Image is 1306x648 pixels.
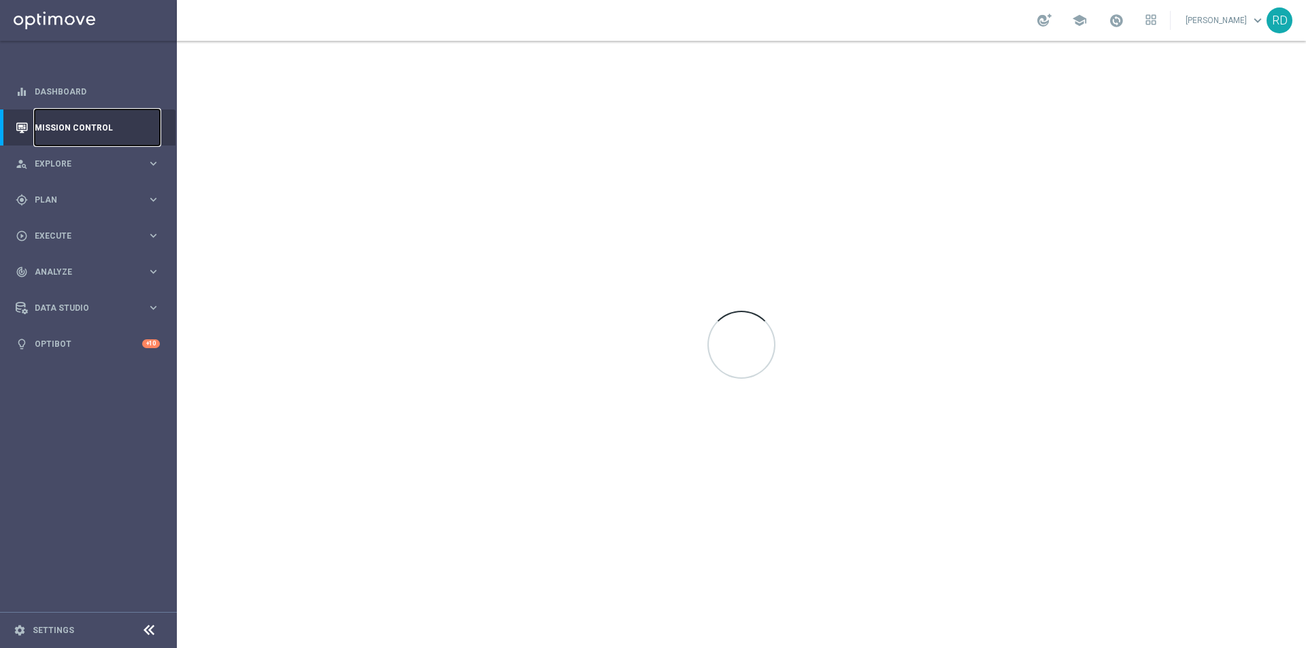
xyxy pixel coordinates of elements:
[15,303,161,313] button: Data Studio keyboard_arrow_right
[15,86,161,97] button: equalizer Dashboard
[15,231,161,241] button: play_circle_outline Execute keyboard_arrow_right
[16,302,147,314] div: Data Studio
[35,232,147,240] span: Execute
[142,339,160,348] div: +10
[33,626,74,634] a: Settings
[16,326,160,362] div: Optibot
[16,109,160,146] div: Mission Control
[16,266,28,278] i: track_changes
[16,266,147,278] div: Analyze
[16,230,28,242] i: play_circle_outline
[15,122,161,133] button: Mission Control
[35,73,160,109] a: Dashboard
[35,196,147,204] span: Plan
[16,73,160,109] div: Dashboard
[1072,13,1087,28] span: school
[35,109,160,146] a: Mission Control
[14,624,26,636] i: settings
[35,268,147,276] span: Analyze
[35,304,147,312] span: Data Studio
[35,160,147,168] span: Explore
[16,158,147,170] div: Explore
[15,267,161,277] button: track_changes Analyze keyboard_arrow_right
[16,86,28,98] i: equalizer
[35,326,142,362] a: Optibot
[147,265,160,278] i: keyboard_arrow_right
[147,157,160,170] i: keyboard_arrow_right
[16,338,28,350] i: lightbulb
[1184,10,1267,31] a: [PERSON_NAME]keyboard_arrow_down
[147,229,160,242] i: keyboard_arrow_right
[16,194,147,206] div: Plan
[16,230,147,242] div: Execute
[16,158,28,170] i: person_search
[15,194,161,205] button: gps_fixed Plan keyboard_arrow_right
[16,194,28,206] i: gps_fixed
[15,158,161,169] button: person_search Explore keyboard_arrow_right
[1267,7,1292,33] div: RD
[147,301,160,314] i: keyboard_arrow_right
[15,339,161,349] button: lightbulb Optibot +10
[1250,13,1265,28] span: keyboard_arrow_down
[147,193,160,206] i: keyboard_arrow_right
